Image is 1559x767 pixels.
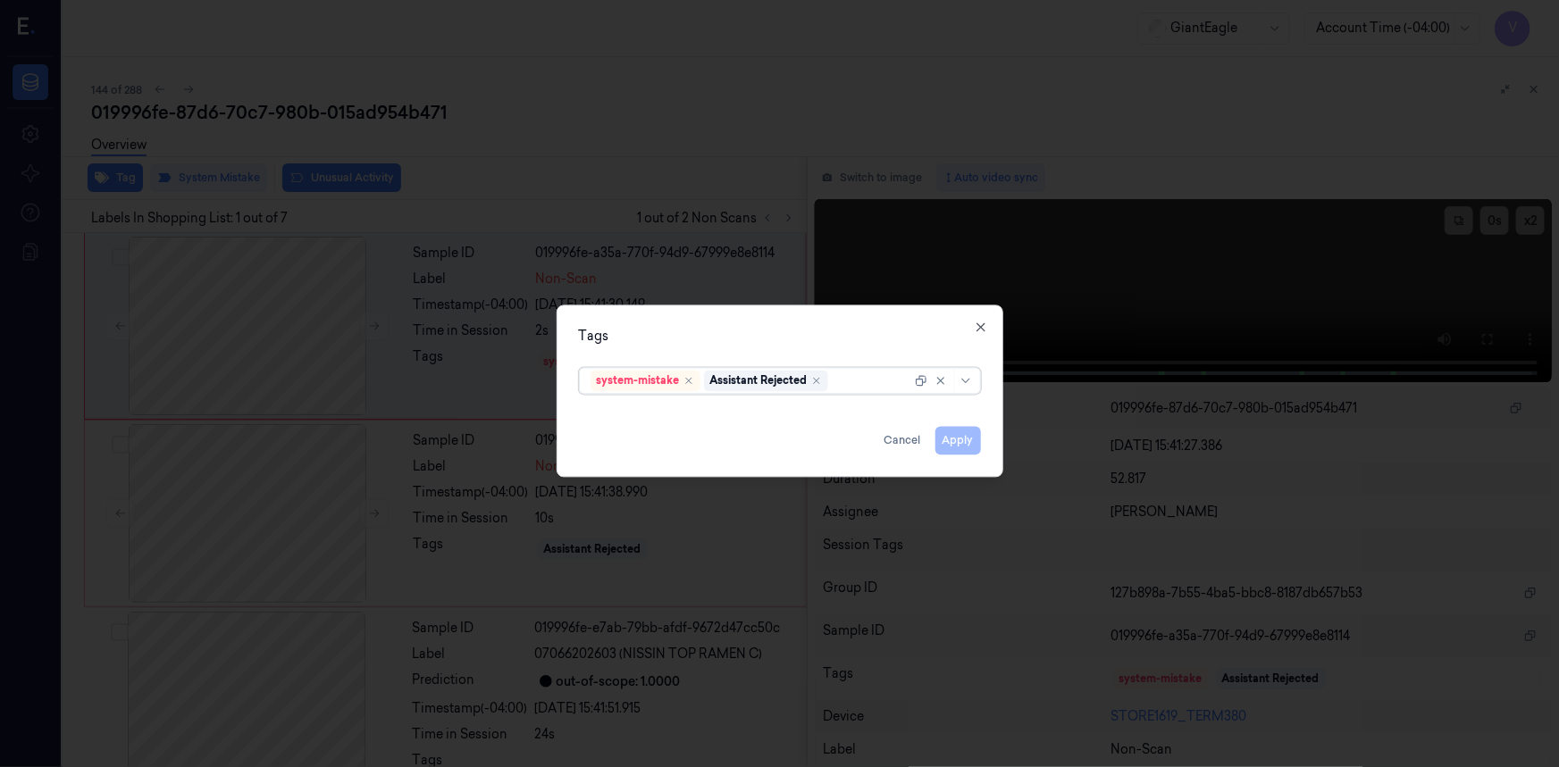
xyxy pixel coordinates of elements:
[683,375,694,386] div: Remove ,system-mistake
[579,327,981,346] div: Tags
[597,372,680,388] div: system-mistake
[710,372,808,388] div: Assistant Rejected
[811,375,822,386] div: Remove ,Assistant Rejected
[877,426,928,454] button: Cancel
